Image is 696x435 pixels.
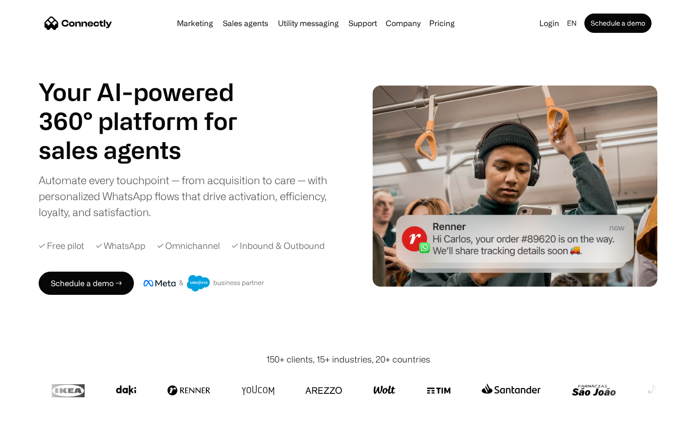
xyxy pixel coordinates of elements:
[39,135,261,164] div: 1 of 4
[39,272,134,295] a: Schedule a demo →
[173,19,217,27] a: Marketing
[567,16,577,30] div: en
[96,239,145,252] div: ✓ WhatsApp
[386,16,420,30] div: Company
[39,77,261,135] h1: Your AI-powered 360° platform for
[39,172,343,220] div: Automate every touchpoint — from acquisition to care — with personalized WhatsApp flows that driv...
[425,19,459,27] a: Pricing
[44,16,112,30] a: home
[19,418,58,432] ul: Language list
[536,16,563,30] a: Login
[10,417,58,432] aside: Language selected: English
[266,353,430,366] div: 150+ clients, 15+ industries, 20+ countries
[39,135,261,164] div: carousel
[232,239,325,252] div: ✓ Inbound & Outbound
[219,19,272,27] a: Sales agents
[157,239,220,252] div: ✓ Omnichannel
[563,16,582,30] div: en
[383,16,423,30] div: Company
[345,19,381,27] a: Support
[274,19,343,27] a: Utility messaging
[39,239,84,252] div: ✓ Free pilot
[39,135,261,164] h1: sales agents
[584,14,652,33] a: Schedule a demo
[144,275,264,291] img: Meta and Salesforce business partner badge.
